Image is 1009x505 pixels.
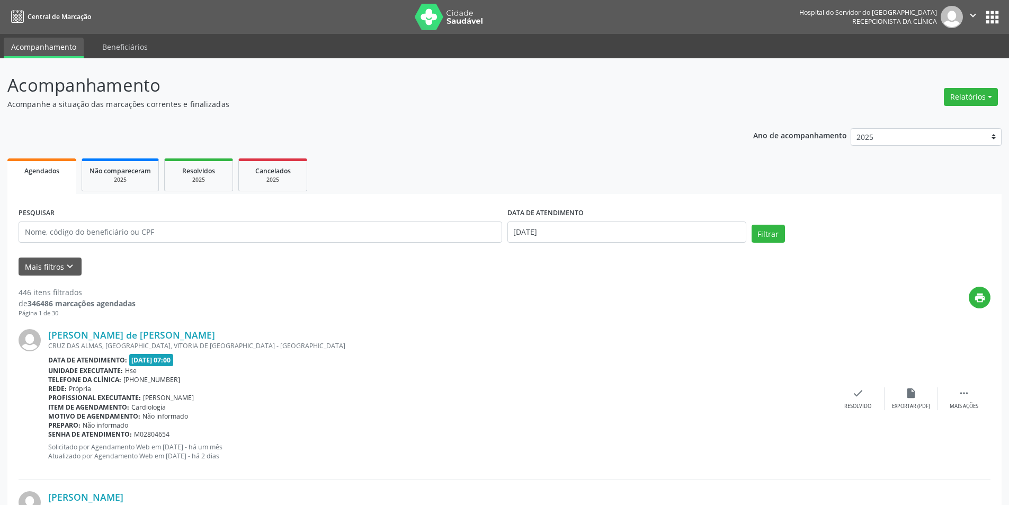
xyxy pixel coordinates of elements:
span: Central de Marcação [28,12,91,21]
i: print [974,292,986,304]
i:  [967,10,979,21]
div: 2025 [90,176,151,184]
label: PESQUISAR [19,205,55,222]
b: Profissional executante: [48,393,141,402]
i:  [958,387,970,399]
b: Unidade executante: [48,366,123,375]
img: img [941,6,963,28]
p: Solicitado por Agendamento Web em [DATE] - há um mês Atualizado por Agendamento Web em [DATE] - h... [48,442,832,460]
i: check [852,387,864,399]
a: [PERSON_NAME] [48,491,123,503]
strong: 346486 marcações agendadas [28,298,136,308]
span: [PERSON_NAME] [143,393,194,402]
span: Resolvidos [182,166,215,175]
span: Agendados [24,166,59,175]
a: Central de Marcação [7,8,91,25]
b: Rede: [48,384,67,393]
i: keyboard_arrow_down [64,261,76,272]
div: 2025 [246,176,299,184]
span: Não informado [83,421,128,430]
b: Senha de atendimento: [48,430,132,439]
span: M02804654 [134,430,169,439]
p: Acompanhamento [7,72,703,99]
button: Filtrar [752,225,785,243]
a: Acompanhamento [4,38,84,58]
a: [PERSON_NAME] de [PERSON_NAME] [48,329,215,341]
div: de [19,298,136,309]
img: img [19,329,41,351]
span: Não informado [142,412,188,421]
div: 446 itens filtrados [19,287,136,298]
div: CRUZ DAS ALMAS, [GEOGRAPHIC_DATA], VITORIA DE [GEOGRAPHIC_DATA] - [GEOGRAPHIC_DATA] [48,341,832,350]
div: Exportar (PDF) [892,403,930,410]
b: Preparo: [48,421,81,430]
div: 2025 [172,176,225,184]
div: Hospital do Servidor do [GEOGRAPHIC_DATA] [799,8,937,17]
span: Não compareceram [90,166,151,175]
input: Selecione um intervalo [507,222,746,243]
span: Cancelados [255,166,291,175]
button: Relatórios [944,88,998,106]
b: Motivo de agendamento: [48,412,140,421]
span: Recepcionista da clínica [852,17,937,26]
span: Própria [69,384,91,393]
p: Acompanhe a situação das marcações correntes e finalizadas [7,99,703,110]
span: Cardiologia [131,403,166,412]
span: [PHONE_NUMBER] [123,375,180,384]
b: Data de atendimento: [48,356,127,365]
span: Hse [125,366,137,375]
span: [DATE] 07:00 [129,354,174,366]
a: Beneficiários [95,38,155,56]
label: DATA DE ATENDIMENTO [507,205,584,222]
div: Resolvido [844,403,871,410]
button: apps [983,8,1002,26]
b: Item de agendamento: [48,403,129,412]
button: print [969,287,990,308]
div: Página 1 de 30 [19,309,136,318]
button: Mais filtroskeyboard_arrow_down [19,258,82,276]
i: insert_drive_file [905,387,917,399]
b: Telefone da clínica: [48,375,121,384]
input: Nome, código do beneficiário ou CPF [19,222,502,243]
p: Ano de acompanhamento [753,128,847,141]
button:  [963,6,983,28]
div: Mais ações [950,403,978,410]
